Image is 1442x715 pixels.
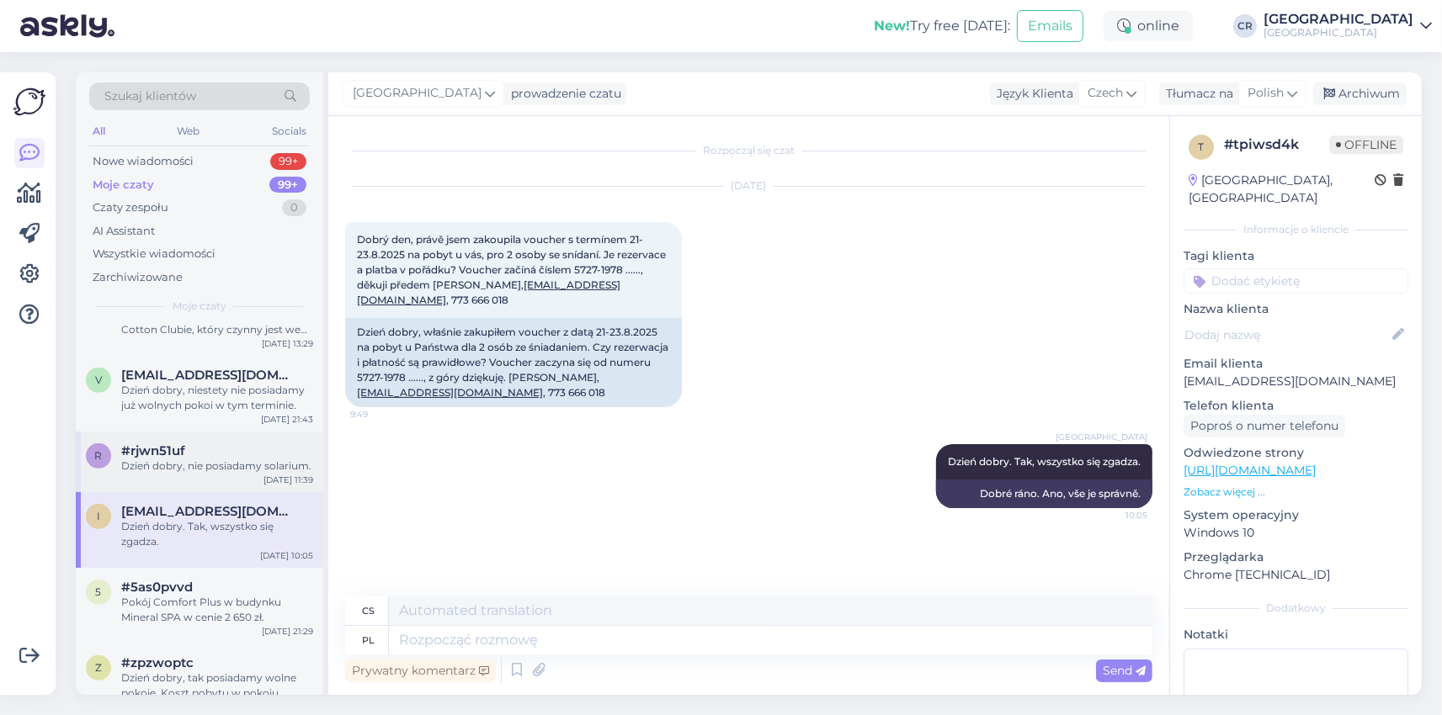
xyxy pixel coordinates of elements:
[282,199,306,216] div: 0
[1189,172,1375,207] div: [GEOGRAPHIC_DATA], [GEOGRAPHIC_DATA]
[173,299,226,314] span: Moje czaty
[1313,82,1407,105] div: Archiwum
[936,479,1152,508] div: Dobré ráno. Ano, vše je správně.
[261,413,313,426] div: [DATE] 21:43
[121,670,313,701] div: Dzień dobry, tak posiadamy wolne pokoje. Koszt pobytu w pokoju Comfort Plus ze śniadaniem wynosi ...
[121,519,313,549] div: Dzień dobry. Tak, wszystko się zgadza.
[93,177,154,193] div: Moje czaty
[357,233,668,306] span: Dobrý den, právě jsem zakoupila voucher s termínem 21-23.8.2025 na pobyt u vás, pro 2 osoby se sn...
[1184,463,1316,478] a: [URL][DOMAIN_NAME]
[1184,415,1345,437] div: Poproś o numer telefonu
[13,86,45,118] img: Askly Logo
[504,85,621,103] div: prowadzenie czatu
[1264,13,1432,40] a: [GEOGRAPHIC_DATA][GEOGRAPHIC_DATA]
[95,661,102,674] span: z
[104,87,196,105] span: Szukaj klientów
[345,318,682,407] div: Dzień dobry, właśnie zakupiłem voucher z datą 21-23.8.2025 na pobyt u Państwa dla 2 osób ze śniad...
[1264,13,1413,26] div: [GEOGRAPHIC_DATA]
[121,368,296,383] span: vlladka@seznam.cz
[93,269,183,286] div: Zarchiwizowane
[357,386,543,399] a: [EMAIL_ADDRESS][DOMAIN_NAME]
[345,178,1152,193] div: [DATE]
[1184,524,1408,542] p: Windows 10
[263,474,313,486] div: [DATE] 11:39
[93,153,194,170] div: Nowe wiadomości
[1056,431,1147,443] span: [GEOGRAPHIC_DATA]
[1159,85,1233,103] div: Tłumacz na
[1184,355,1408,373] p: Email klienta
[1184,268,1408,294] input: Dodać etykietę
[345,659,496,682] div: Prywatny komentarz
[89,120,109,142] div: All
[96,585,102,598] span: 5
[1184,601,1408,616] div: Dodatkowy
[121,655,194,670] span: #zpzwoptc
[1104,11,1193,41] div: online
[121,383,313,413] div: Dzień dobry, niestety nie posiadamy już wolnych pokoi w tym terminie.
[345,143,1152,158] div: Rozpoczął się czat
[121,504,296,519] span: ivajanus@seznam.cz
[1184,566,1408,584] p: Chrome [TECHNICAL_ID]
[270,153,306,170] div: 99+
[353,84,482,103] span: [GEOGRAPHIC_DATA]
[1084,509,1147,522] span: 10:05
[874,16,1010,36] div: Try free [DATE]:
[93,199,168,216] div: Czaty zespołu
[1184,300,1408,318] p: Nazwa klienta
[350,408,413,421] span: 9:49
[1017,10,1083,42] button: Emails
[1264,26,1413,40] div: [GEOGRAPHIC_DATA]
[1088,84,1123,103] span: Czech
[1224,135,1329,155] div: # tpiwsd4k
[948,455,1141,468] span: Dzień dobry. Tak, wszystko się zgadza.
[1184,506,1408,524] p: System operacyjny
[121,580,193,595] span: #5as0pvvd
[269,177,306,193] div: 99+
[174,120,204,142] div: Web
[121,458,313,474] div: Dzień dobry, nie posiadamy solarium.
[262,625,313,638] div: [DATE] 21:29
[990,85,1073,103] div: Język Klienta
[269,120,310,142] div: Socials
[93,223,155,240] div: AI Assistant
[95,373,102,386] span: v
[1184,626,1408,643] p: Notatki
[95,449,103,462] span: r
[1233,14,1257,38] div: CR
[1103,663,1146,678] span: Send
[1184,222,1408,237] div: Informacje o kliencie
[1248,84,1284,103] span: Polish
[97,510,100,522] span: i
[262,337,313,350] div: [DATE] 13:29
[260,549,313,562] div: [DATE] 10:05
[1184,444,1408,462] p: Odwiedzone strony
[874,18,910,34] b: New!
[93,246,216,262] div: Wszystkie wiadomości
[1184,485,1408,500] p: Zobacz więcej ...
[1184,373,1408,390] p: [EMAIL_ADDRESS][DOMAIN_NAME]
[121,595,313,625] div: Pokój Comfort Plus w budynku Mineral SPA w cenie 2 650 zł.
[1199,140,1205,153] span: t
[1184,548,1408,566] p: Przeglądarka
[1329,135,1403,154] span: Offline
[1184,247,1408,265] p: Tagi klienta
[1184,326,1389,344] input: Dodaj nazwę
[362,596,375,625] div: cs
[362,626,375,654] div: pl
[121,443,185,458] span: #rjwn51uf
[1184,397,1408,415] p: Telefon klienta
